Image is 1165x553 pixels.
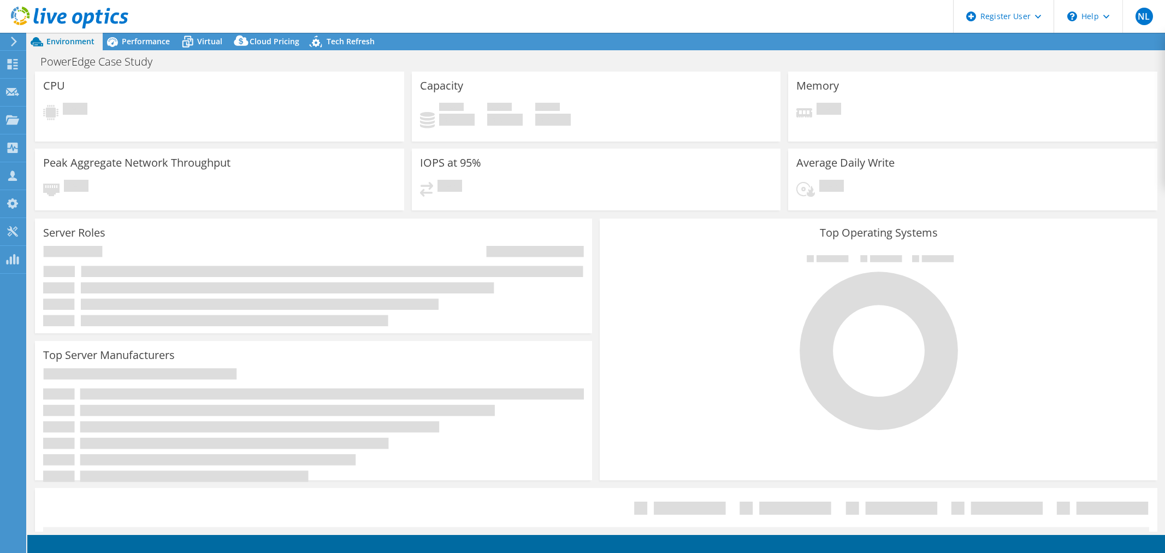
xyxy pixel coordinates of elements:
[43,157,230,169] h3: Peak Aggregate Network Throughput
[535,114,571,126] h4: 0 GiB
[327,36,375,46] span: Tech Refresh
[43,80,65,92] h3: CPU
[535,103,560,114] span: Total
[819,180,844,195] span: Pending
[796,157,895,169] h3: Average Daily Write
[487,114,523,126] h4: 0 GiB
[250,36,299,46] span: Cloud Pricing
[46,36,94,46] span: Environment
[1067,11,1077,21] svg: \n
[63,103,87,117] span: Pending
[439,103,464,114] span: Used
[608,227,1149,239] h3: Top Operating Systems
[43,349,175,361] h3: Top Server Manufacturers
[487,103,512,114] span: Free
[817,103,841,117] span: Pending
[36,56,169,68] h1: PowerEdge Case Study
[122,36,170,46] span: Performance
[197,36,222,46] span: Virtual
[796,80,839,92] h3: Memory
[420,157,481,169] h3: IOPS at 95%
[437,180,462,195] span: Pending
[64,180,88,195] span: Pending
[420,80,463,92] h3: Capacity
[43,227,105,239] h3: Server Roles
[1136,8,1153,25] span: NL
[439,114,475,126] h4: 0 GiB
